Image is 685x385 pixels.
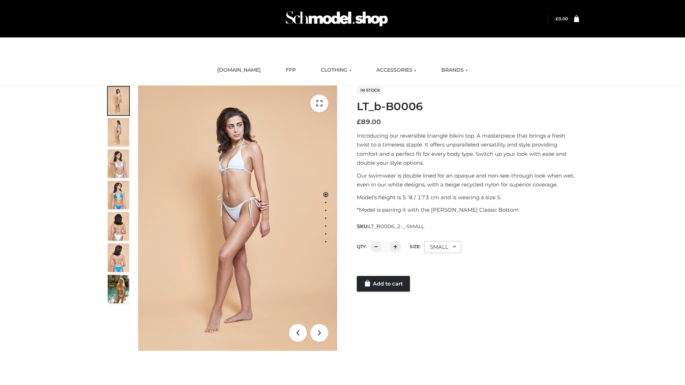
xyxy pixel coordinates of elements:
[138,86,337,351] img: ArielClassicBikiniTop_CloudNine_AzureSky_OW114ECO_1
[357,244,367,249] label: QTY:
[357,276,410,292] a: Add to cart
[555,16,558,21] span: £
[280,62,301,78] a: FFP
[283,5,390,33] img: Schmodel Admin 964
[436,62,473,78] a: BRANDS
[108,181,129,209] img: ArielClassicBikiniTop_CloudNine_AzureSky_OW114ECO_4-scaled.jpg
[357,171,579,189] p: Our swimwear is double lined for an opaque and non-see-through look when wet, even in our white d...
[108,243,129,272] img: ArielClassicBikiniTop_CloudNine_AzureSky_OW114ECO_8-scaled.jpg
[371,62,422,78] a: ACCESSORIES
[357,100,579,113] h1: LT_b-B0006
[357,86,384,94] span: In stock
[555,16,568,21] a: £0.00
[108,149,129,178] img: ArielClassicBikiniTop_CloudNine_AzureSky_OW114ECO_3-scaled.jpg
[357,118,361,126] span: £
[357,222,425,231] span: SKU:
[357,205,579,215] p: *Model is pairing it with the [PERSON_NAME] Classic Bottom
[357,131,579,168] p: Introducing our reversible triangle bikini top. A masterpiece that brings a fresh twist to a time...
[410,244,421,249] label: Size:
[212,62,266,78] a: [DOMAIN_NAME]
[357,118,381,126] bdi: 89.00
[108,87,129,115] img: ArielClassicBikiniTop_CloudNine_AzureSky_OW114ECO_1-scaled.jpg
[555,16,568,21] bdi: 0.00
[357,193,579,202] p: Model’s height is 5 ‘8 / 173 cm and is wearing a size S.
[315,62,357,78] a: CLOTHING
[108,212,129,241] img: ArielClassicBikiniTop_CloudNine_AzureSky_OW114ECO_7-scaled.jpg
[108,118,129,147] img: ArielClassicBikiniTop_CloudNine_AzureSky_OW114ECO_2-scaled.jpg
[424,241,461,253] div: SMALL
[108,275,129,303] img: Arieltop_CloudNine_AzureSky2.jpg
[369,223,424,230] span: LT_B0006_2-_-SMALL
